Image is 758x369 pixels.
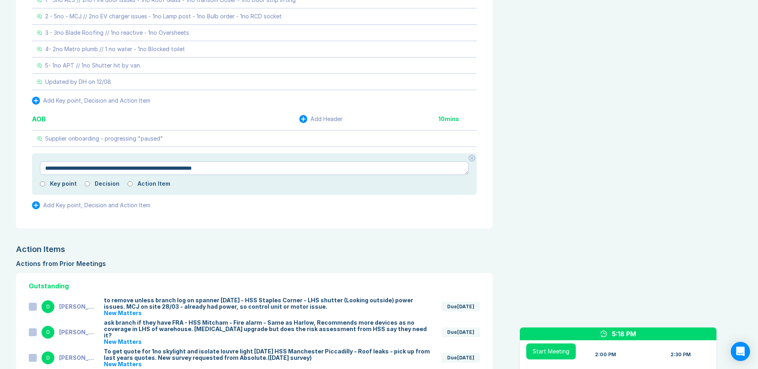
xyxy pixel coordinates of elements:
[299,115,342,123] button: Add Header
[526,343,576,359] button: Start Meeting
[59,329,97,335] div: [PERSON_NAME]
[104,348,435,361] div: To get quote for 1no skylight and isolate louvre light [DATE] HSS Manchester Piccadilly - Roof le...
[442,353,480,363] div: Due [DATE]
[32,114,46,124] div: AOB
[29,281,480,291] div: Outstanding
[59,304,97,310] div: [PERSON_NAME]
[16,259,493,268] div: Actions from Prior Meetings
[442,302,480,311] div: Due [DATE]
[104,361,435,367] div: New Matters
[42,300,54,313] div: D
[43,202,150,208] div: Add Key point, Decision and Action Item
[595,351,616,358] div: 2:00 PM
[104,319,435,339] div: ask branch if they have FRA - HSS Mitcham - Fire alarm - Same as Harlow, Recommends more devices ...
[442,327,480,337] div: Due [DATE]
[45,135,163,142] div: Supplier onboarding - progressing "paused"
[45,46,185,52] div: 4- 2no Metro plumb // 1 no water - 1no Blocked toilet
[104,310,435,316] div: New Matters
[43,97,150,104] div: Add Key point, Decision and Action Item
[32,97,150,105] button: Add Key point, Decision and Action Item
[612,329,636,339] div: 5:18 PM
[59,355,97,361] div: [PERSON_NAME]
[731,342,750,361] div: Open Intercom Messenger
[42,326,54,339] div: D
[45,13,282,20] div: 2 - 5no - MCJ // 2no EV charger issues - 1no Lamp post - 1no Bulb order - 1no RCD socket
[50,181,77,187] label: Key point
[45,79,111,85] div: Updated by DH on 12/08
[45,30,189,36] div: 3 - 3no Blade Roofing // 1no reactive - 1no Oversheets
[16,244,493,254] div: Action Items
[45,62,141,69] div: 5- 1no APT // 1no Shutter hit by van.
[438,116,477,122] div: 10 mins
[310,116,342,122] div: Add Header
[104,339,435,345] div: New Matters
[95,181,119,187] label: Decision
[670,351,691,358] div: 2:30 PM
[42,351,54,364] div: D
[137,181,170,187] label: Action Item
[32,201,150,209] button: Add Key point, Decision and Action Item
[104,297,435,310] div: to remove unless branch log on spanner [DATE] - HSS Staples Corner - LHS shutter (Looking outside...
